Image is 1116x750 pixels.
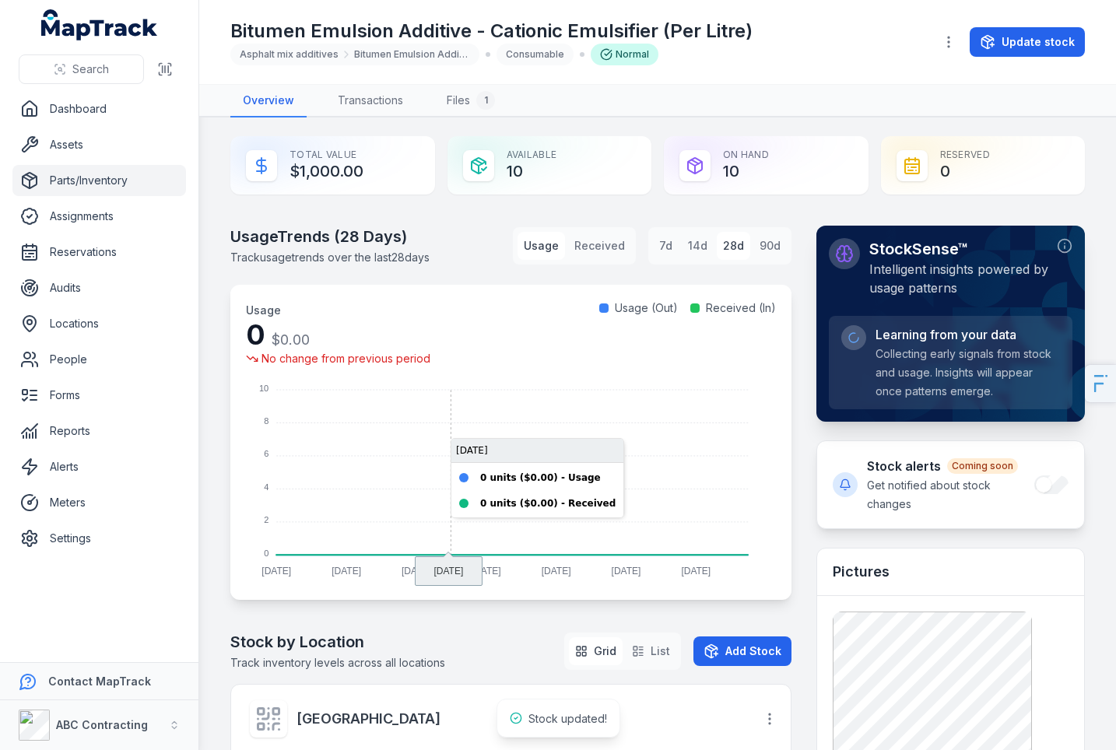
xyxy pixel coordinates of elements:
[230,226,430,247] h2: Usage Trends ( 28 Days)
[230,251,430,264] span: Track usage trends over the last 28 days
[682,232,714,260] button: 14d
[681,566,711,577] tspan: [DATE]
[569,637,623,665] button: Grid
[259,384,268,393] tspan: 10
[12,487,186,518] a: Meters
[19,54,144,84] button: Search
[876,347,1051,398] span: Collecting early signals from stock and usage. Insights will appear once patterns emerge.
[240,48,339,61] span: Asphalt mix additives
[246,319,430,351] div: 0
[12,415,186,447] a: Reports
[230,656,445,669] span: Track inventory levels across all locations
[230,631,445,653] h2: Stock by Location
[476,91,495,110] div: 1
[41,9,158,40] a: MapTrack
[261,351,430,366] span: No change from previous period
[693,636,791,666] button: Add Stock
[264,515,268,524] tspan: 2
[518,232,565,260] button: Usage
[626,637,676,665] button: List
[833,561,890,583] h3: Pictures
[402,566,431,577] tspan: [DATE]
[48,675,151,688] strong: Contact MapTrack
[12,129,186,160] a: Assets
[12,237,186,268] a: Reservations
[717,232,750,260] button: 28d
[72,61,109,77] span: Search
[970,27,1085,57] button: Update stock
[332,566,361,577] tspan: [DATE]
[354,48,470,61] span: Bitumen Emulsion Additive
[867,478,991,510] span: Get notified about stock changes
[434,85,507,117] a: Files1
[497,44,574,65] div: Consumable
[653,232,679,260] button: 7d
[867,457,1034,475] h4: Stock alerts
[325,85,416,117] a: Transactions
[706,300,776,316] span: Received (In)
[230,85,307,117] a: Overview
[869,261,1048,296] span: Intelligent insights powered by usage patterns
[472,566,501,577] tspan: [DATE]
[264,416,268,426] tspan: 8
[591,44,658,65] div: Normal
[12,380,186,411] a: Forms
[612,566,641,577] tspan: [DATE]
[12,451,186,482] a: Alerts
[528,712,607,725] span: Stock updated!
[568,232,631,260] button: Received
[264,449,268,458] tspan: 6
[12,272,186,303] a: Audits
[272,331,310,348] span: $0.00
[56,718,148,731] strong: ABC Contracting
[264,548,268,558] tspan: 0
[869,238,1072,260] h2: StockSense™
[246,303,281,317] span: Usage
[12,165,186,196] a: Parts/Inventory
[876,325,1016,344] span: Learning from your data
[12,93,186,124] a: Dashboard
[947,458,1018,474] div: Coming soon
[261,566,291,577] tspan: [DATE]
[12,308,186,339] a: Locations
[264,482,268,492] tspan: 4
[12,344,186,375] a: People
[12,201,186,232] a: Assignments
[230,19,753,44] h1: Bitumen Emulsion Additive - Cationic Emulsifier (Per Litre)
[753,232,787,260] button: 90d
[297,708,742,730] a: [GEOGRAPHIC_DATA]
[542,566,571,577] tspan: [DATE]
[615,300,678,316] span: Usage (Out)
[12,523,186,554] a: Settings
